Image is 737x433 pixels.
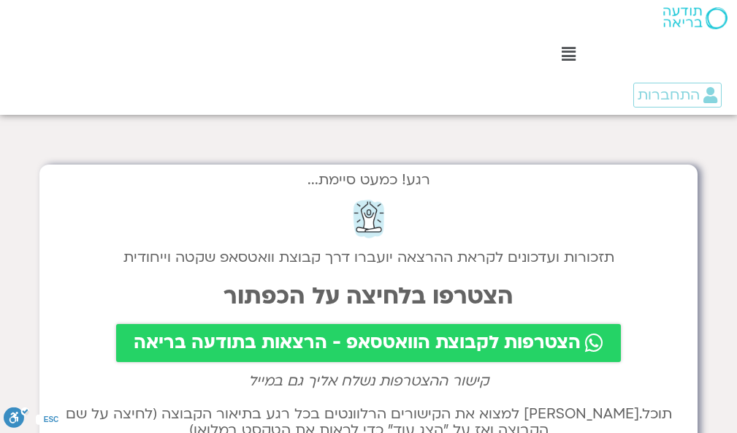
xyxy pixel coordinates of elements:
[134,333,581,353] span: הצטרפות לקבוצת הוואטסאפ - הרצאות בתודעה בריאה
[54,373,683,389] h2: קישור ההצטרפות נשלח אליך גם במייל
[54,179,683,181] h2: רגע! כמעט סיימת...
[54,283,683,309] h2: הצטרפו בלחיצה על הכפתור
[54,249,683,266] h2: תזכורות ועדכונים לקראת ההרצאה יועברו דרך קבוצת וואטסאפ שקטה וייחודית
[638,87,700,103] span: התחברות
[633,83,722,108] a: התחברות
[116,324,621,362] a: הצטרפות לקבוצת הוואטסאפ - הרצאות בתודעה בריאה
[663,7,728,29] img: תודעה בריאה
